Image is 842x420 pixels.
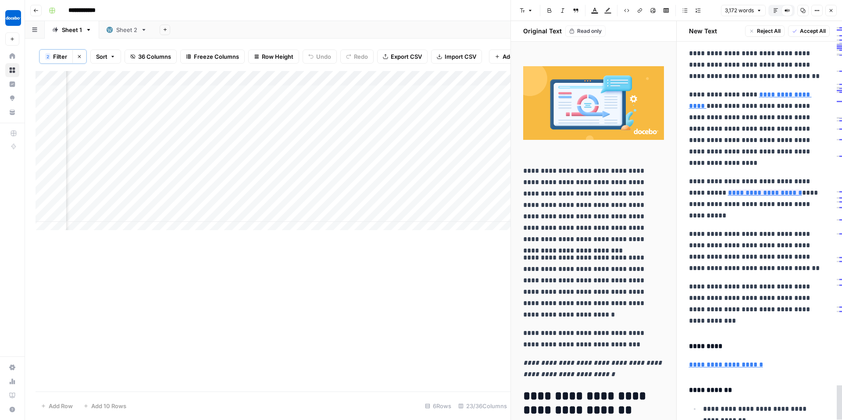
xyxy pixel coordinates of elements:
button: 2Filter [39,50,72,64]
a: Sheet 1 [45,21,99,39]
a: Settings [5,360,19,374]
button: Reject All [745,25,785,37]
span: 3,172 words [725,7,754,14]
h2: Original Text [518,27,562,36]
div: 2 [45,53,50,60]
span: 2 [46,53,49,60]
button: Import CSV [431,50,482,64]
span: Undo [316,52,331,61]
button: Accept All [788,25,830,37]
div: Sheet 1 [62,25,82,34]
span: Import CSV [445,52,476,61]
a: Usage [5,374,19,388]
button: Help + Support [5,402,19,416]
span: Filter [53,52,67,61]
a: Your Data [5,105,19,119]
a: Sheet 2 [99,21,154,39]
a: Browse [5,63,19,77]
img: Docebo Logo [5,10,21,26]
button: Add Column [489,50,542,64]
button: 3,172 words [721,5,766,16]
span: Export CSV [391,52,422,61]
span: Add 10 Rows [91,402,126,410]
a: Home [5,49,19,63]
button: Sort [90,50,121,64]
button: Add 10 Rows [78,399,132,413]
div: 6 Rows [421,399,455,413]
span: Read only [577,27,602,35]
span: 36 Columns [138,52,171,61]
span: Add Column [503,52,536,61]
button: Undo [303,50,337,64]
button: Add Row [36,399,78,413]
h2: New Text [689,27,717,36]
div: 23/36 Columns [455,399,510,413]
span: Redo [354,52,368,61]
a: Insights [5,77,19,91]
div: Sheet 2 [116,25,137,34]
button: Export CSV [377,50,428,64]
button: Freeze Columns [180,50,245,64]
a: Opportunities [5,91,19,105]
span: Freeze Columns [194,52,239,61]
button: Row Height [248,50,299,64]
a: Learning Hub [5,388,19,402]
button: 36 Columns [125,50,177,64]
span: Add Row [49,402,73,410]
button: Workspace: Docebo [5,7,19,29]
span: Reject All [757,27,781,35]
button: Redo [340,50,374,64]
span: Sort [96,52,107,61]
span: Row Height [262,52,293,61]
span: Accept All [800,27,826,35]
